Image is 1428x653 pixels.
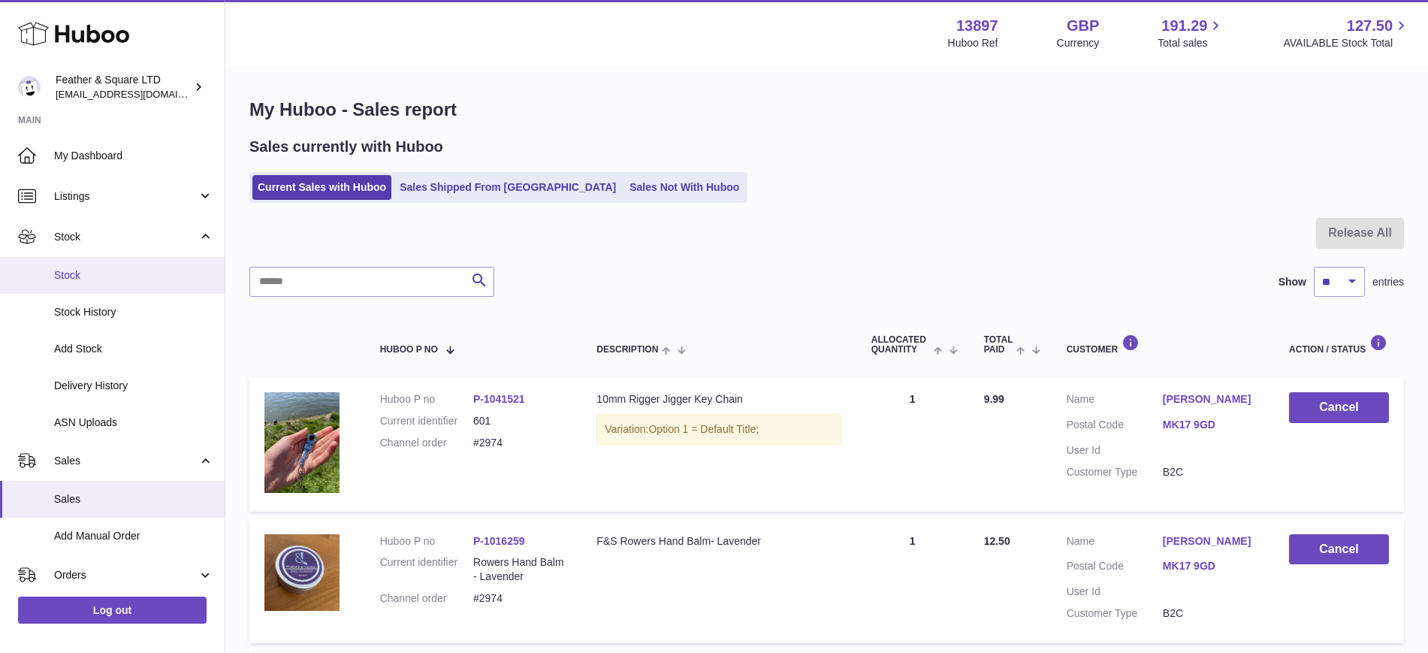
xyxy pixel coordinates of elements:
[1163,392,1259,407] a: [PERSON_NAME]
[1067,585,1163,599] dt: User Id
[956,16,998,36] strong: 13897
[1163,418,1259,432] a: MK17 9GD
[1289,534,1389,565] button: Cancel
[54,149,213,163] span: My Dashboard
[54,568,198,582] span: Orders
[871,335,931,355] span: ALLOCATED Quantity
[473,535,525,547] a: P-1016259
[1067,443,1163,458] dt: User Id
[394,175,621,200] a: Sales Shipped From [GEOGRAPHIC_DATA]
[984,335,1013,355] span: Total paid
[54,230,198,244] span: Stock
[1289,334,1389,355] div: Action / Status
[380,414,473,428] dt: Current identifier
[1347,16,1393,36] span: 127.50
[1158,16,1224,50] a: 191.29 Total sales
[984,535,1010,547] span: 12.50
[1279,275,1306,289] label: Show
[473,591,566,606] dd: #2974
[648,423,759,435] span: Option 1 = Default Title;
[380,555,473,584] dt: Current identifier
[1067,16,1099,36] strong: GBP
[984,393,1004,405] span: 9.99
[1067,559,1163,577] dt: Postal Code
[596,534,841,549] div: F&S Rowers Hand Balm- Lavender
[596,345,658,355] span: Description
[1163,534,1259,549] a: [PERSON_NAME]
[1057,36,1100,50] div: Currency
[18,76,41,98] img: feathernsquare@gmail.com
[380,345,438,355] span: Huboo P no
[1158,36,1224,50] span: Total sales
[1067,334,1259,355] div: Customer
[54,342,213,356] span: Add Stock
[948,36,998,50] div: Huboo Ref
[380,534,473,549] dt: Huboo P no
[56,88,221,100] span: [EMAIL_ADDRESS][DOMAIN_NAME]
[1067,534,1163,552] dt: Name
[54,268,213,283] span: Stock
[473,436,566,450] dd: #2974
[264,534,340,612] img: il_fullxfull.5886853711_7eth.jpg
[380,436,473,450] dt: Channel order
[56,73,191,101] div: Feather & Square LTD
[54,492,213,506] span: Sales
[473,555,566,584] dd: Rowers Hand Balm- Lavender
[473,393,525,405] a: P-1041521
[54,454,198,468] span: Sales
[249,137,443,157] h2: Sales currently with Huboo
[596,414,841,445] div: Variation:
[596,392,841,407] div: 10mm Rigger Jigger Key Chain
[1283,36,1410,50] span: AVAILABLE Stock Total
[54,379,213,393] span: Delivery History
[380,591,473,606] dt: Channel order
[856,519,969,644] td: 1
[1067,606,1163,621] dt: Customer Type
[1163,559,1259,573] a: MK17 9GD
[252,175,391,200] a: Current Sales with Huboo
[18,597,207,624] a: Log out
[856,377,969,511] td: 1
[1163,465,1259,479] dd: B2C
[1163,606,1259,621] dd: B2C
[54,529,213,543] span: Add Manual Order
[1067,418,1163,436] dt: Postal Code
[624,175,744,200] a: Sales Not With Huboo
[1283,16,1410,50] a: 127.50 AVAILABLE Stock Total
[54,416,213,430] span: ASN Uploads
[249,98,1404,122] h1: My Huboo - Sales report
[473,414,566,428] dd: 601
[54,305,213,319] span: Stock History
[264,392,340,492] img: IMG_5253.jpg
[54,189,198,204] span: Listings
[1067,392,1163,410] dt: Name
[1161,16,1207,36] span: 191.29
[1289,392,1389,423] button: Cancel
[380,392,473,407] dt: Huboo P no
[1067,465,1163,479] dt: Customer Type
[1372,275,1404,289] span: entries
